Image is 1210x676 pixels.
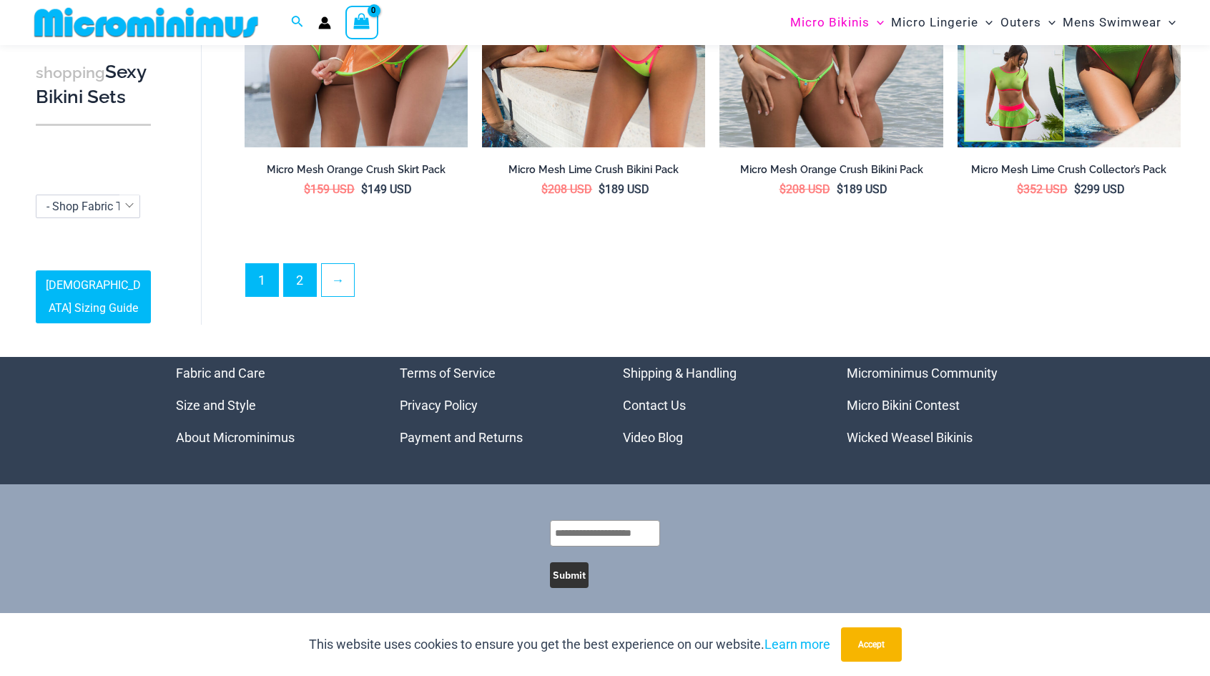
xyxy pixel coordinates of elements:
a: Microminimus Community [847,366,998,381]
span: $ [541,182,548,196]
span: shopping [36,64,105,82]
button: Accept [841,627,902,662]
a: OutersMenu ToggleMenu Toggle [997,4,1059,41]
span: $ [779,182,786,196]
a: Terms of Service [400,366,496,381]
a: Micro BikinisMenu ToggleMenu Toggle [787,4,887,41]
span: Mens Swimwear [1063,4,1161,41]
aside: Footer Widget 3 [623,357,811,454]
span: $ [837,182,843,196]
a: Privacy Policy [400,398,478,413]
button: Submit [550,562,589,588]
a: Account icon link [318,16,331,29]
span: $ [361,182,368,196]
p: This website uses cookies to ensure you get the best experience on our website. [309,634,830,655]
bdi: 189 USD [837,182,887,196]
h2: Micro Mesh Orange Crush Skirt Pack [245,163,468,177]
span: $ [1017,182,1023,196]
span: Micro Bikinis [790,4,870,41]
span: $ [304,182,310,196]
img: MM SHOP LOGO FLAT [29,6,264,39]
bdi: 189 USD [599,182,649,196]
nav: Product Pagination [245,263,1181,305]
a: Video Blog [623,430,683,445]
span: $ [599,182,605,196]
a: Micro Mesh Lime Crush Collector’s Pack [958,163,1181,182]
a: Micro Mesh Orange Crush Bikini Pack [719,163,943,182]
a: About Microminimus [176,430,295,445]
aside: Footer Widget 4 [847,357,1035,454]
a: → [322,264,354,296]
a: Shipping & Handling [623,366,737,381]
span: - Shop Fabric Type [36,195,140,218]
span: Menu Toggle [1041,4,1056,41]
span: - Shop Fabric Type [36,195,139,217]
a: Micro Bikini Contest [847,398,960,413]
bdi: 208 USD [779,182,830,196]
a: Mens SwimwearMenu ToggleMenu Toggle [1059,4,1179,41]
span: - Shop Fabric Type [46,200,140,213]
aside: Footer Widget 2 [400,357,588,454]
nav: Menu [623,357,811,454]
a: Contact Us [623,398,686,413]
a: Wicked Weasel Bikinis [847,430,973,445]
span: $ [1074,182,1081,196]
span: Outers [1000,4,1041,41]
span: Menu Toggle [978,4,993,41]
span: Micro Lingerie [891,4,978,41]
a: Learn more [764,637,830,652]
span: Page 1 [246,264,278,296]
bdi: 352 USD [1017,182,1068,196]
nav: Menu [847,357,1035,454]
bdi: 149 USD [361,182,412,196]
h2: Micro Mesh Orange Crush Bikini Pack [719,163,943,177]
a: Fabric and Care [176,366,265,381]
h3: Sexy Bikini Sets [36,60,151,109]
bdi: 208 USD [541,182,592,196]
a: Size and Style [176,398,256,413]
bdi: 159 USD [304,182,355,196]
a: [DEMOGRAPHIC_DATA] Sizing Guide [36,270,151,323]
nav: Site Navigation [784,2,1181,43]
a: Micro Mesh Lime Crush Bikini Pack [482,163,705,182]
a: Micro Mesh Orange Crush Skirt Pack [245,163,468,182]
nav: Menu [400,357,588,454]
span: Menu Toggle [1161,4,1176,41]
a: Search icon link [291,14,304,31]
a: Micro LingerieMenu ToggleMenu Toggle [887,4,996,41]
aside: Footer Widget 1 [176,357,364,454]
bdi: 299 USD [1074,182,1125,196]
a: Payment and Returns [400,430,523,445]
a: View Shopping Cart, empty [345,6,378,39]
a: Page 2 [284,264,316,296]
h2: Micro Mesh Lime Crush Bikini Pack [482,163,705,177]
nav: Menu [176,357,364,454]
h2: Micro Mesh Lime Crush Collector’s Pack [958,163,1181,177]
span: Menu Toggle [870,4,884,41]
